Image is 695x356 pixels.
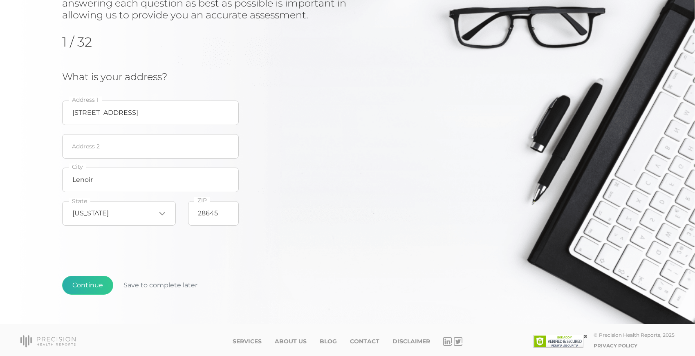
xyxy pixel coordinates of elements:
div: Search for option [62,201,176,226]
input: City [62,168,239,192]
h3: What is your address? [62,71,405,83]
input: Address [62,134,239,159]
input: Search for option [109,209,156,217]
a: Privacy Policy [594,343,637,349]
a: Blog [320,338,337,345]
input: Address [62,101,239,125]
button: Save to complete later [113,276,208,295]
span: [US_STATE] [72,209,109,217]
a: Disclaimer [392,338,430,345]
a: About Us [275,338,307,345]
input: ZIP [188,201,239,226]
button: Continue [62,276,113,295]
a: Contact [350,338,379,345]
h2: 1 / 32 [62,34,146,50]
a: Services [233,338,262,345]
div: © Precision Health Reports, 2025 [594,332,675,338]
img: SSL site seal - click to verify [534,335,587,348]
